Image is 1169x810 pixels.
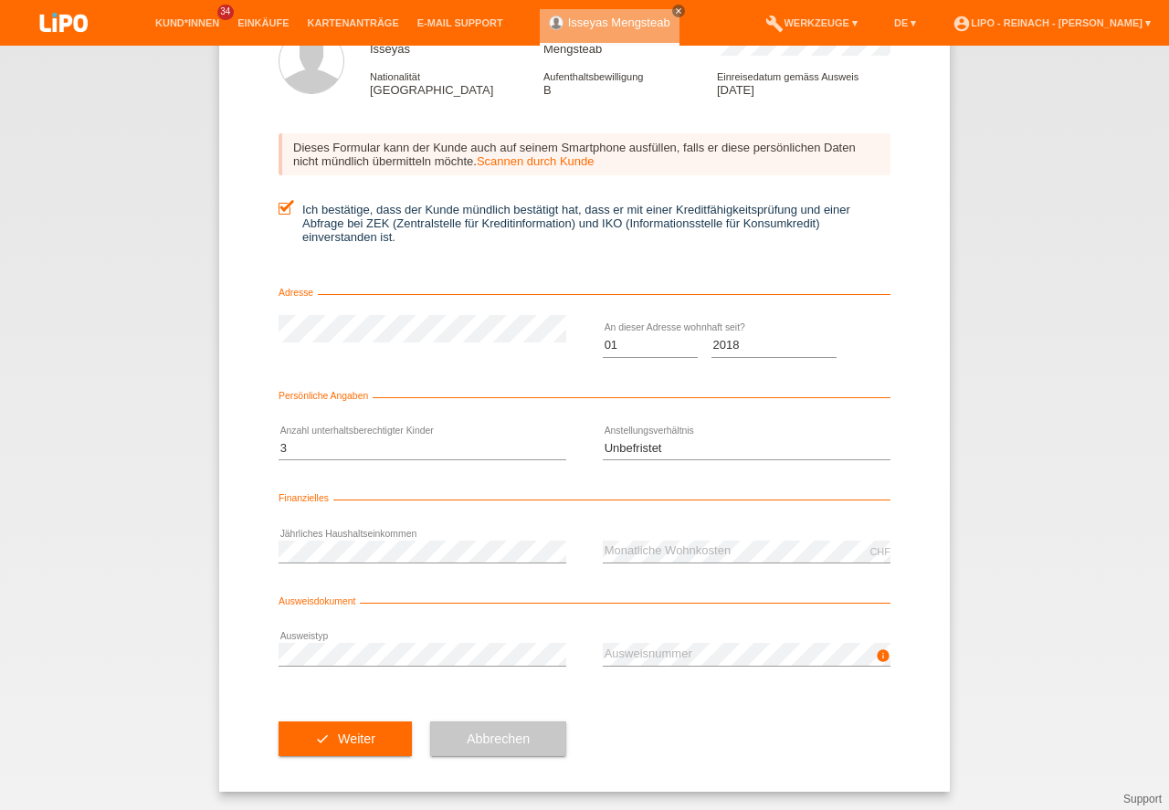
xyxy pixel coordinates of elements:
a: LIPO pay [18,37,110,51]
span: Aufenthaltsbewilligung [543,71,643,82]
a: Kund*innen [146,17,228,28]
i: build [765,15,784,33]
span: Finanzielles [279,493,333,503]
div: B [543,69,717,97]
a: DE ▾ [885,17,925,28]
a: Isseyas Mengsteab [568,16,670,29]
i: close [674,6,683,16]
a: E-Mail Support [408,17,512,28]
a: Support [1123,793,1162,805]
i: check [315,731,330,746]
a: buildWerkzeuge ▾ [756,17,867,28]
a: Scannen durch Kunde [477,154,595,168]
span: Adresse [279,288,318,298]
span: Nationalität [370,71,420,82]
button: Abbrechen [430,721,566,756]
span: Persönliche Angaben [279,391,373,401]
div: [GEOGRAPHIC_DATA] [370,69,543,97]
button: check Weiter [279,721,412,756]
a: Kartenanträge [299,17,408,28]
a: close [672,5,685,17]
a: account_circleLIPO - Reinach - [PERSON_NAME] ▾ [943,17,1160,28]
span: 34 [217,5,234,20]
span: Abbrechen [467,731,530,746]
i: account_circle [953,15,971,33]
div: CHF [869,546,890,557]
label: Ich bestätige, dass der Kunde mündlich bestätigt hat, dass er mit einer Kreditfähigkeitsprüfung u... [279,203,890,244]
span: Weiter [338,731,375,746]
a: Einkäufe [228,17,298,28]
span: Ausweisdokument [279,596,360,606]
a: info [876,654,890,665]
i: info [876,648,890,663]
div: [DATE] [717,69,890,97]
span: Einreisedatum gemäss Ausweis [717,71,858,82]
div: Dieses Formular kann der Kunde auch auf seinem Smartphone ausfüllen, falls er diese persönlichen ... [279,133,890,175]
